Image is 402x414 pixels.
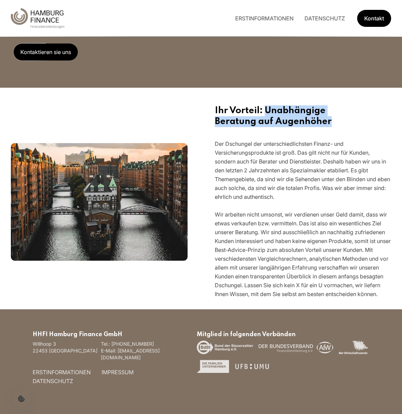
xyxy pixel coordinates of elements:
[33,331,170,338] h2: HHFI Hamburg Finance GmbH
[11,137,188,266] img: Team im webschuppen-Büro in Hamburg
[235,364,269,369] img: logo-5.png
[299,15,350,22] a: DATENSCHUTZ
[357,9,391,28] a: Get Started
[27,378,78,384] a: DATENSCHUTZ
[197,331,369,338] h2: Mitglied in folgenden Verbänden
[215,105,391,127] h2: Ihr Vorteil: Unabhängige Beratung auf Augenhöher
[259,341,333,354] img: logo-2.svg
[197,360,229,373] img: logo-4.svg
[27,369,96,376] a: ERSTINFORMATIONEN
[339,341,368,354] img: logo-3.png
[230,15,299,22] a: ERSTINFORMATIONEN
[33,347,101,361] p: 22453 [GEOGRAPHIC_DATA]
[215,139,391,298] p: Der Dschungel der unterschiedlichsten Finanz- und Versicherungsprodukte ist groß. Das gilt nicht ...
[33,341,101,347] p: Willhoop 3
[11,8,64,29] a: Hauptseite besuchen
[101,347,169,361] p: E-Mail: [EMAIL_ADDRESS][DOMAIN_NAME]
[101,341,154,347] p: Tel.: [PHONE_NUMBER]
[14,44,78,61] a: Kontaktieren sie uns
[197,341,254,354] img: logo-1.png
[11,8,64,29] img: hhvw logo
[96,369,139,376] a: IMPRESSUM
[13,390,30,407] button: Cookie-Einstellungen öffnen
